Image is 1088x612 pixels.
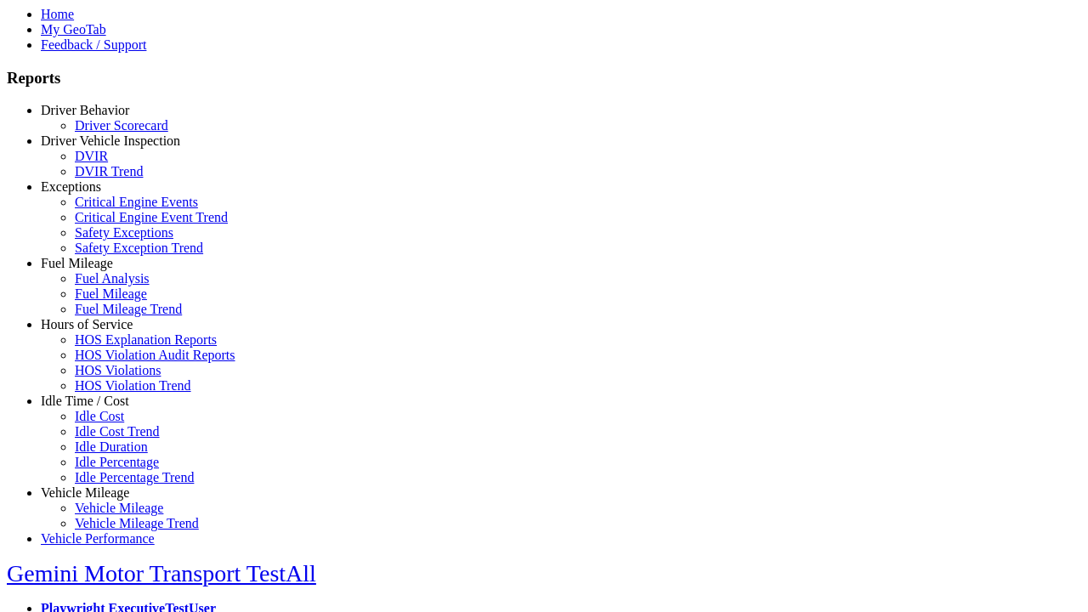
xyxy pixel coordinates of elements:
a: Home [41,7,74,21]
a: HOS Violation Audit Reports [75,348,235,362]
a: Vehicle Mileage [75,501,163,515]
a: My GeoTab [41,22,106,37]
a: HOS Violations [75,363,161,377]
a: Fuel Mileage [41,256,113,270]
a: Idle Percentage Trend [75,470,194,484]
a: Idle Cost [75,409,124,423]
a: Hours of Service [41,317,133,331]
a: Vehicle Performance [41,531,155,546]
a: Fuel Mileage Trend [75,302,182,316]
a: Fuel Mileage [75,286,147,301]
a: Driver Behavior [41,103,129,117]
a: Vehicle Mileage Trend [75,516,199,530]
a: Critical Engine Event Trend [75,210,228,224]
a: Driver Scorecard [75,118,168,133]
a: Idle Time / Cost [41,394,129,408]
a: Vehicle Mileage [41,485,129,500]
a: Critical Engine Events [75,195,198,209]
a: Driver Vehicle Inspection [41,133,180,148]
a: HOS Explanation Reports [75,332,217,347]
a: Idle Cost Trend [75,424,160,439]
a: DVIR Trend [75,164,143,178]
a: Feedback / Support [41,37,146,52]
a: Safety Exceptions [75,225,173,240]
a: Idle Duration [75,439,148,454]
h3: Reports [7,69,1081,88]
a: Exceptions [41,179,101,194]
a: Safety Exception Trend [75,241,203,255]
a: Fuel Analysis [75,271,150,286]
a: DVIR [75,149,108,163]
a: HOS Violation Trend [75,378,191,393]
a: Idle Percentage [75,455,159,469]
a: Gemini Motor Transport TestAll [7,560,316,586]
